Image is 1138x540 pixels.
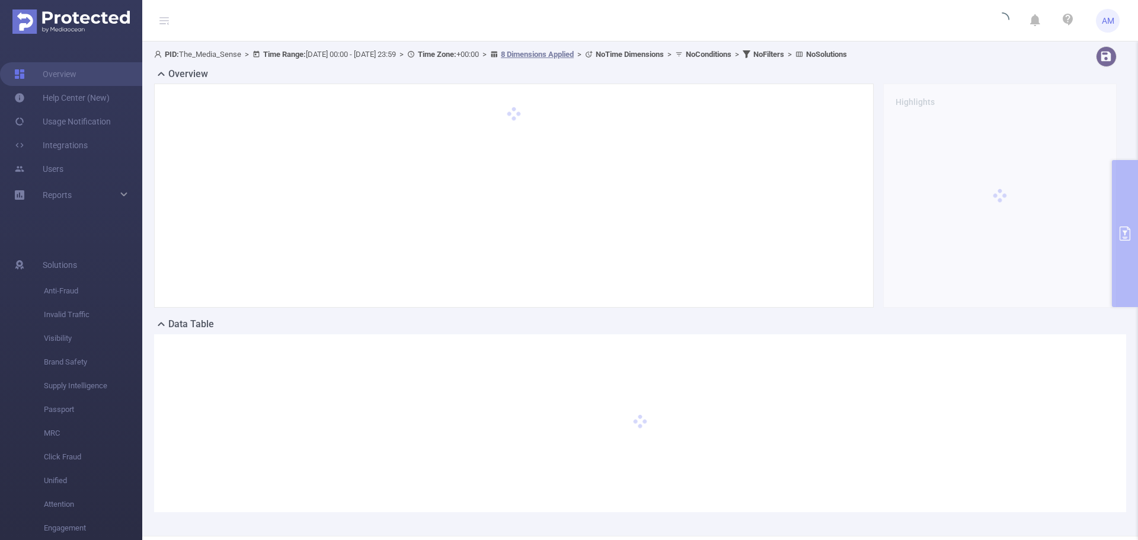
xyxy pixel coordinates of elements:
i: icon: loading [995,12,1009,29]
a: Overview [14,62,76,86]
b: Time Zone: [418,50,456,59]
b: No Filters [753,50,784,59]
span: > [241,50,252,59]
u: 8 Dimensions Applied [501,50,574,59]
b: No Solutions [806,50,847,59]
span: Invalid Traffic [44,303,142,327]
span: Click Fraud [44,445,142,469]
span: The_Media_Sense [DATE] 00:00 - [DATE] 23:59 +00:00 [154,50,847,59]
h2: Overview [168,67,208,81]
span: Supply Intelligence [44,374,142,398]
span: > [664,50,675,59]
span: > [731,50,743,59]
b: PID: [165,50,179,59]
span: Passport [44,398,142,421]
a: Integrations [14,133,88,157]
span: Brand Safety [44,350,142,374]
span: Anti-Fraud [44,279,142,303]
span: > [574,50,585,59]
a: Usage Notification [14,110,111,133]
span: MRC [44,421,142,445]
b: No Conditions [686,50,731,59]
span: Visibility [44,327,142,350]
b: Time Range: [263,50,306,59]
span: Engagement [44,516,142,540]
span: > [396,50,407,59]
b: No Time Dimensions [596,50,664,59]
span: Unified [44,469,142,493]
a: Reports [43,183,72,207]
span: > [479,50,490,59]
span: Solutions [43,253,77,277]
a: Users [14,157,63,181]
i: icon: user [154,50,165,58]
span: > [784,50,795,59]
span: Attention [44,493,142,516]
h2: Data Table [168,317,214,331]
span: AM [1102,9,1114,33]
span: Reports [43,190,72,200]
a: Help Center (New) [14,86,110,110]
img: Protected Media [12,9,130,34]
